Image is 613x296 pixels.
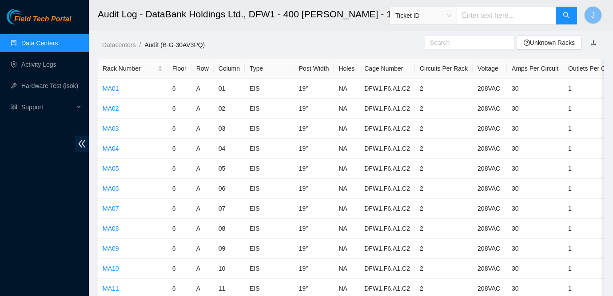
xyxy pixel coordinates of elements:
[245,79,294,99] td: EIS
[167,59,191,79] th: Floor
[415,159,473,179] td: 2
[334,139,359,159] td: NA
[103,85,119,92] a: MA01
[473,139,507,159] td: 208VAC
[245,159,294,179] td: EIS
[395,9,451,22] span: Ticket ID
[473,99,507,119] td: 208VAC
[415,219,473,239] td: 2
[191,119,214,139] td: A
[294,99,334,119] td: 19"
[294,219,334,239] td: 19"
[507,119,563,139] td: 30
[507,139,563,159] td: 30
[294,119,334,139] td: 19"
[415,119,473,139] td: 2
[191,219,214,239] td: A
[245,199,294,219] td: EIS
[191,179,214,199] td: A
[144,41,205,48] a: Audit (B-G-30AV3PQ)
[359,219,415,239] td: DFW1.F6.A1.C2
[563,12,570,20] span: search
[214,139,245,159] td: 04
[191,79,214,99] td: A
[334,259,359,279] td: NA
[294,179,334,199] td: 19"
[7,16,71,28] a: Akamai TechnologiesField Tech Portal
[167,199,191,219] td: 6
[359,239,415,259] td: DFW1.F6.A1.C2
[245,259,294,279] td: EIS
[167,139,191,159] td: 6
[191,239,214,259] td: A
[11,104,17,110] span: read
[103,245,119,252] a: MA09
[415,199,473,219] td: 2
[214,99,245,119] td: 02
[415,259,473,279] td: 2
[294,239,334,259] td: 19"
[473,219,507,239] td: 208VAC
[334,179,359,199] td: NA
[167,99,191,119] td: 6
[191,159,214,179] td: A
[167,119,191,139] td: 6
[359,259,415,279] td: DFW1.F6.A1.C2
[245,219,294,239] td: EIS
[214,119,245,139] td: 03
[359,139,415,159] td: DFW1.F6.A1.C2
[191,139,214,159] td: A
[21,61,56,68] a: Activity Logs
[294,159,334,179] td: 19"
[7,9,45,24] img: Akamai Technologies
[517,36,582,50] button: question-circleUnknown Racks
[334,199,359,219] td: NA
[473,259,507,279] td: 208VAC
[507,219,563,239] td: 30
[167,179,191,199] td: 6
[139,41,141,48] span: /
[294,59,334,79] th: Post Width
[334,219,359,239] td: NA
[334,239,359,259] td: NA
[214,199,245,219] td: 07
[507,259,563,279] td: 30
[507,159,563,179] td: 30
[473,59,507,79] th: Voltage
[507,239,563,259] td: 30
[245,239,294,259] td: EIS
[359,59,415,79] th: Cage Number
[556,7,577,24] button: search
[21,82,78,89] a: Hardware Test (isok)
[75,136,89,152] span: double-left
[457,7,556,24] input: Enter text here...
[294,259,334,279] td: 19"
[245,139,294,159] td: EIS
[334,119,359,139] td: NA
[245,99,294,119] td: EIS
[245,59,294,79] th: Type
[334,99,359,119] td: NA
[415,59,473,79] th: Circuits Per Rack
[14,15,71,24] span: Field Tech Portal
[103,265,119,272] a: MA10
[582,36,603,50] button: download
[524,39,575,46] a: question-circleUnknown Racks
[507,79,563,99] td: 30
[359,159,415,179] td: DFW1.F6.A1.C2
[245,179,294,199] td: EIS
[191,259,214,279] td: A
[103,285,119,292] a: MA11
[294,139,334,159] td: 19"
[103,225,119,232] a: MA08
[334,159,359,179] td: NA
[473,159,507,179] td: 208VAC
[214,59,245,79] th: Column
[334,79,359,99] td: NA
[415,139,473,159] td: 2
[245,119,294,139] td: EIS
[415,99,473,119] td: 2
[214,259,245,279] td: 10
[359,179,415,199] td: DFW1.F6.A1.C2
[167,259,191,279] td: 6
